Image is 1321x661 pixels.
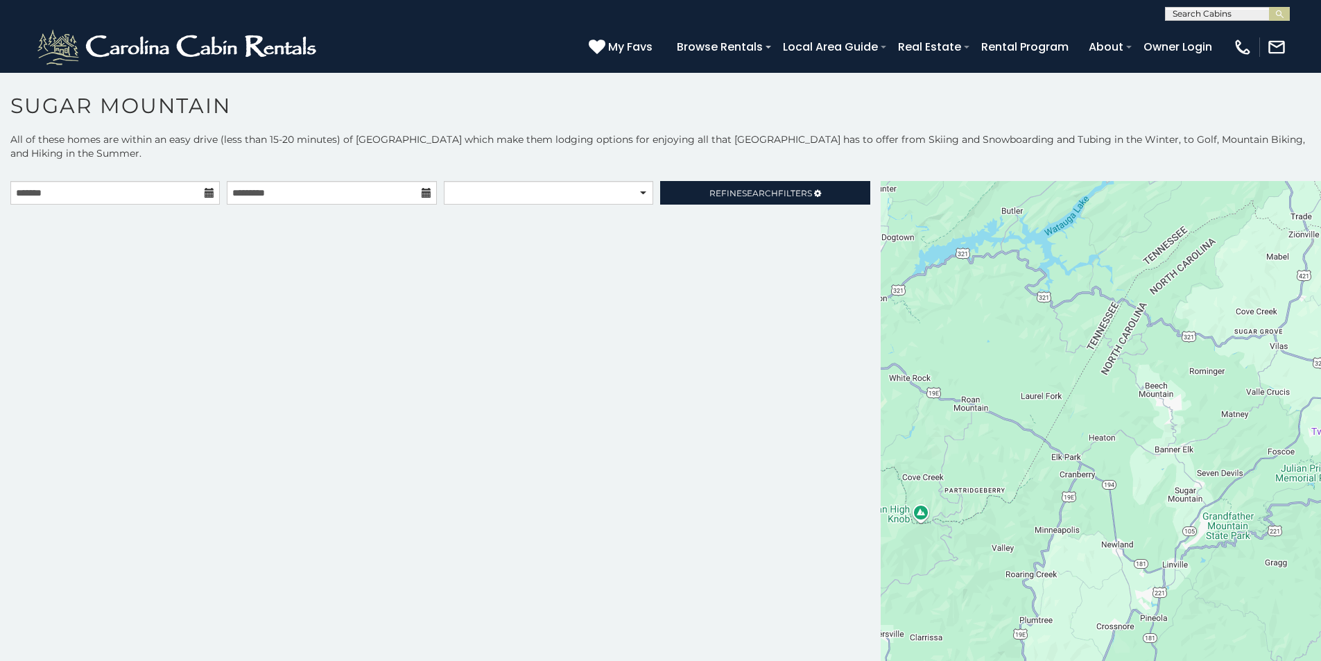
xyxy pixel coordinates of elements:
span: My Favs [608,38,653,55]
a: Browse Rentals [670,35,770,59]
img: phone-regular-white.png [1233,37,1252,57]
a: Rental Program [974,35,1076,59]
a: My Favs [589,38,656,56]
a: Local Area Guide [776,35,885,59]
a: Real Estate [891,35,968,59]
span: Search [742,188,778,198]
a: RefineSearchFilters [660,181,870,205]
a: Owner Login [1137,35,1219,59]
a: About [1082,35,1130,59]
img: mail-regular-white.png [1267,37,1286,57]
span: Refine Filters [709,188,812,198]
img: White-1-2.png [35,26,322,68]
